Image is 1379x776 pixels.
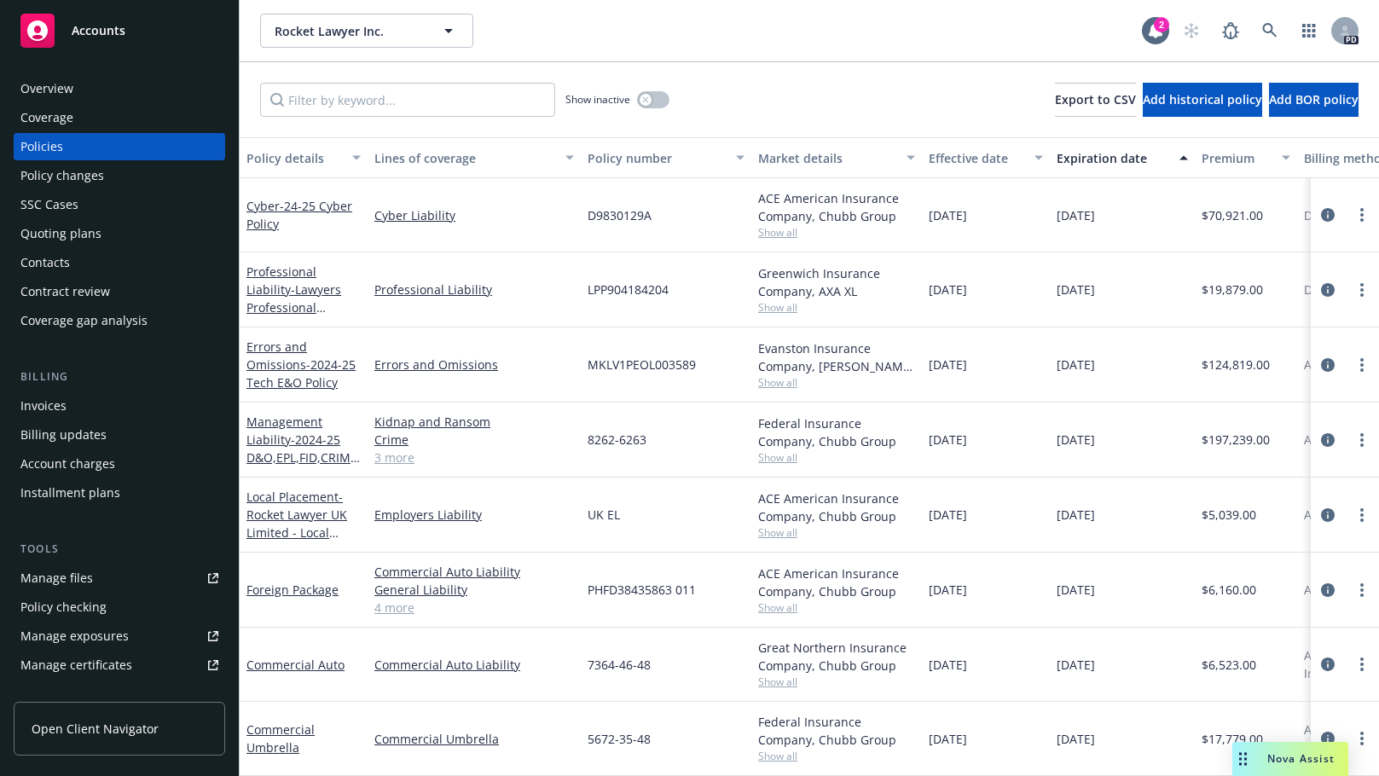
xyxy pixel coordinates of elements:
[929,581,967,599] span: [DATE]
[758,713,915,749] div: Federal Insurance Company, Chubb Group
[1143,83,1262,117] button: Add historical policy
[260,14,473,48] button: Rocket Lawyer Inc.
[14,133,225,160] a: Policies
[374,656,574,674] a: Commercial Auto Liability
[374,413,574,431] a: Kidnap and Ransom
[20,594,107,621] div: Policy checking
[1057,506,1095,524] span: [DATE]
[588,281,669,298] span: LPP904184204
[1214,14,1248,48] a: Report a Bug
[72,24,125,38] span: Accounts
[1057,730,1095,748] span: [DATE]
[14,191,225,218] a: SSC Cases
[246,489,354,594] a: Local Placement
[246,281,341,333] span: - Lawyers Professional Liability
[1318,728,1338,749] a: circleInformation
[1352,205,1372,225] a: more
[374,431,574,449] a: Crime
[14,623,225,650] a: Manage exposures
[246,414,361,484] a: Management Liability
[1318,505,1338,525] a: circleInformation
[246,339,356,391] a: Errors and Omissions
[20,104,73,131] div: Coverage
[758,489,915,525] div: ACE American Insurance Company, Chubb Group
[374,599,574,617] a: 4 more
[374,449,574,466] a: 3 more
[374,206,574,224] a: Cyber Liability
[20,623,129,650] div: Manage exposures
[1057,281,1095,298] span: [DATE]
[758,450,915,465] span: Show all
[1057,356,1095,374] span: [DATE]
[1057,149,1169,167] div: Expiration date
[246,431,361,484] span: - 2024-25 D&O,EPL,FID,CRIME, K&R
[14,421,225,449] a: Billing updates
[14,541,225,558] div: Tools
[20,220,101,247] div: Quoting plans
[1055,83,1136,117] button: Export to CSV
[1292,14,1326,48] a: Switch app
[260,83,555,117] input: Filter by keyword...
[368,137,581,178] button: Lines of coverage
[1202,206,1263,224] span: $70,921.00
[1318,280,1338,300] a: circleInformation
[246,721,315,756] a: Commercial Umbrella
[14,651,225,679] a: Manage certificates
[1318,580,1338,600] a: circleInformation
[1202,149,1272,167] div: Premium
[1057,431,1095,449] span: [DATE]
[588,431,646,449] span: 8262-6263
[1057,656,1095,674] span: [DATE]
[1202,730,1263,748] span: $17,779.00
[246,263,341,333] a: Professional Liability
[1352,280,1372,300] a: more
[929,656,967,674] span: [DATE]
[20,479,120,507] div: Installment plans
[20,680,107,708] div: Manage claims
[1057,581,1095,599] span: [DATE]
[929,431,967,449] span: [DATE]
[246,657,345,673] a: Commercial Auto
[14,392,225,420] a: Invoices
[20,278,110,305] div: Contract review
[1055,91,1136,107] span: Export to CSV
[1202,431,1270,449] span: $197,239.00
[20,133,63,160] div: Policies
[922,137,1050,178] button: Effective date
[758,149,896,167] div: Market details
[1202,356,1270,374] span: $124,819.00
[14,220,225,247] a: Quoting plans
[1318,205,1338,225] a: circleInformation
[1253,14,1287,48] a: Search
[581,137,751,178] button: Policy number
[751,137,922,178] button: Market details
[374,581,574,599] a: General Liability
[565,92,630,107] span: Show inactive
[240,137,368,178] button: Policy details
[20,249,70,276] div: Contacts
[20,191,78,218] div: SSC Cases
[275,22,422,40] span: Rocket Lawyer Inc.
[14,680,225,708] a: Manage claims
[1057,206,1095,224] span: [DATE]
[1318,654,1338,675] a: circleInformation
[588,656,651,674] span: 7364-46-48
[758,600,915,615] span: Show all
[1232,742,1254,776] div: Drag to move
[20,162,104,189] div: Policy changes
[14,249,225,276] a: Contacts
[14,450,225,478] a: Account charges
[20,450,115,478] div: Account charges
[758,264,915,300] div: Greenwich Insurance Company, AXA XL
[929,356,967,374] span: [DATE]
[1318,430,1338,450] a: circleInformation
[1352,580,1372,600] a: more
[1318,355,1338,375] a: circleInformation
[14,307,225,334] a: Coverage gap analysis
[758,300,915,315] span: Show all
[758,565,915,600] div: ACE American Insurance Company, Chubb Group
[374,281,574,298] a: Professional Liability
[14,479,225,507] a: Installment plans
[20,392,67,420] div: Invoices
[758,414,915,450] div: Federal Insurance Company, Chubb Group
